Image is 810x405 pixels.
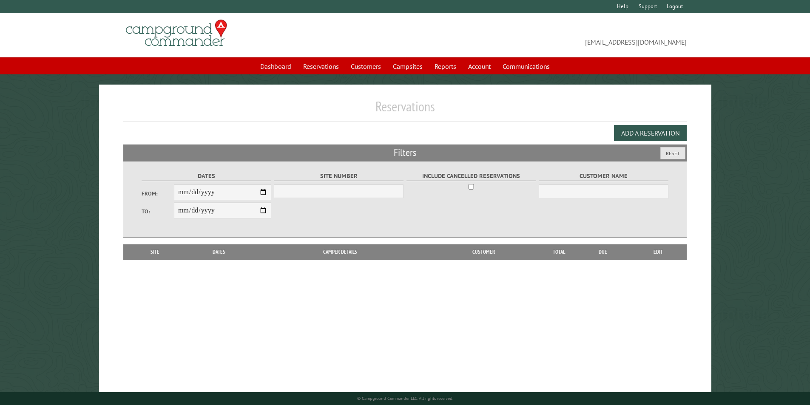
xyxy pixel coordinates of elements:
[497,58,555,74] a: Communications
[123,17,230,50] img: Campground Commander
[463,58,496,74] a: Account
[425,244,542,260] th: Customer
[542,244,576,260] th: Total
[183,244,256,260] th: Dates
[255,58,296,74] a: Dashboard
[142,207,174,215] label: To:
[346,58,386,74] a: Customers
[660,147,685,159] button: Reset
[357,396,453,401] small: © Campground Commander LLC. All rights reserved.
[274,171,404,181] label: Site Number
[142,171,271,181] label: Dates
[630,244,687,260] th: Edit
[576,244,630,260] th: Due
[405,23,687,47] span: [EMAIL_ADDRESS][DOMAIN_NAME]
[142,190,174,198] label: From:
[123,144,687,161] h2: Filters
[256,244,425,260] th: Camper Details
[123,98,687,122] h1: Reservations
[614,125,687,141] button: Add a Reservation
[298,58,344,74] a: Reservations
[388,58,428,74] a: Campsites
[539,171,668,181] label: Customer Name
[128,244,183,260] th: Site
[406,171,536,181] label: Include Cancelled Reservations
[429,58,461,74] a: Reports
